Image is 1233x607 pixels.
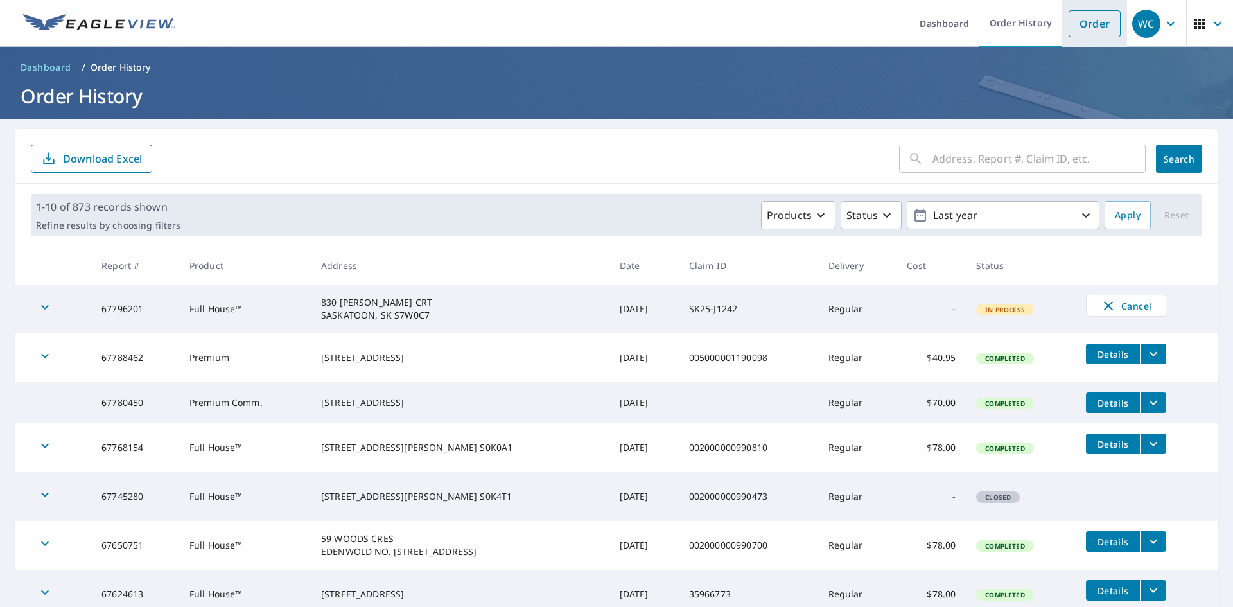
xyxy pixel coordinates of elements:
[977,444,1032,453] span: Completed
[609,423,679,472] td: [DATE]
[1115,207,1141,224] span: Apply
[179,382,311,423] td: Premium Comm.
[818,247,897,285] th: Delivery
[1094,536,1132,548] span: Details
[91,285,179,333] td: 67796201
[179,472,311,521] td: Full House™
[767,207,812,223] p: Products
[91,247,179,285] th: Report #
[179,521,311,570] td: Full House™
[609,285,679,333] td: [DATE]
[91,423,179,472] td: 67768154
[179,423,311,472] td: Full House™
[1099,298,1153,313] span: Cancel
[321,351,599,364] div: [STREET_ADDRESS]
[977,493,1019,502] span: Closed
[896,423,966,472] td: $78.00
[1086,531,1140,552] button: detailsBtn-67650751
[1086,434,1140,454] button: detailsBtn-67768154
[1094,348,1132,360] span: Details
[21,61,71,74] span: Dashboard
[1132,10,1160,38] div: WC
[1069,10,1121,37] a: Order
[1140,580,1166,601] button: filesDropdownBtn-67624613
[977,305,1033,314] span: In Process
[1140,344,1166,364] button: filesDropdownBtn-67788462
[977,399,1032,408] span: Completed
[679,423,818,472] td: 002000000990810
[1140,531,1166,552] button: filesDropdownBtn-67650751
[896,285,966,333] td: -
[91,61,151,74] p: Order History
[609,382,679,423] td: [DATE]
[36,220,180,231] p: Refine results by choosing filters
[311,247,609,285] th: Address
[1086,392,1140,413] button: detailsBtn-67780450
[679,247,818,285] th: Claim ID
[761,201,835,229] button: Products
[896,247,966,285] th: Cost
[15,83,1218,109] h1: Order History
[977,354,1032,363] span: Completed
[896,333,966,382] td: $40.95
[679,472,818,521] td: 002000000990473
[1156,145,1202,173] button: Search
[91,521,179,570] td: 67650751
[23,14,175,33] img: EV Logo
[896,382,966,423] td: $70.00
[179,247,311,285] th: Product
[1166,153,1192,165] span: Search
[1105,201,1151,229] button: Apply
[15,57,76,78] a: Dashboard
[977,541,1032,550] span: Completed
[63,152,142,166] p: Download Excel
[15,57,1218,78] nav: breadcrumb
[818,285,897,333] td: Regular
[896,472,966,521] td: -
[179,333,311,382] td: Premium
[31,145,152,173] button: Download Excel
[91,333,179,382] td: 67788462
[321,396,599,409] div: [STREET_ADDRESS]
[679,333,818,382] td: 005000001190098
[609,247,679,285] th: Date
[841,201,902,229] button: Status
[1094,585,1132,597] span: Details
[321,588,599,601] div: [STREET_ADDRESS]
[179,285,311,333] td: Full House™
[321,296,599,322] div: 830 [PERSON_NAME] CRT SASKATOON, SK S7W0C7
[1140,434,1166,454] button: filesDropdownBtn-67768154
[1086,580,1140,601] button: detailsBtn-67624613
[1086,295,1166,317] button: Cancel
[818,333,897,382] td: Regular
[818,423,897,472] td: Regular
[977,590,1032,599] span: Completed
[679,521,818,570] td: 002000000990700
[1094,438,1132,450] span: Details
[609,333,679,382] td: [DATE]
[818,521,897,570] td: Regular
[82,60,85,75] li: /
[36,199,180,215] p: 1-10 of 873 records shown
[91,382,179,423] td: 67780450
[896,521,966,570] td: $78.00
[818,382,897,423] td: Regular
[321,490,599,503] div: [STREET_ADDRESS][PERSON_NAME] S0K4T1
[1086,344,1140,364] button: detailsBtn-67788462
[609,521,679,570] td: [DATE]
[966,247,1076,285] th: Status
[321,532,599,558] div: 59 WOODS CRES EDENWOLD NO. [STREET_ADDRESS]
[1094,397,1132,409] span: Details
[846,207,878,223] p: Status
[91,472,179,521] td: 67745280
[932,141,1146,177] input: Address, Report #, Claim ID, etc.
[1140,392,1166,413] button: filesDropdownBtn-67780450
[321,441,599,454] div: [STREET_ADDRESS][PERSON_NAME] S0K0A1
[609,472,679,521] td: [DATE]
[679,285,818,333] td: SK25-J1242
[818,472,897,521] td: Regular
[907,201,1099,229] button: Last year
[928,204,1078,227] p: Last year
